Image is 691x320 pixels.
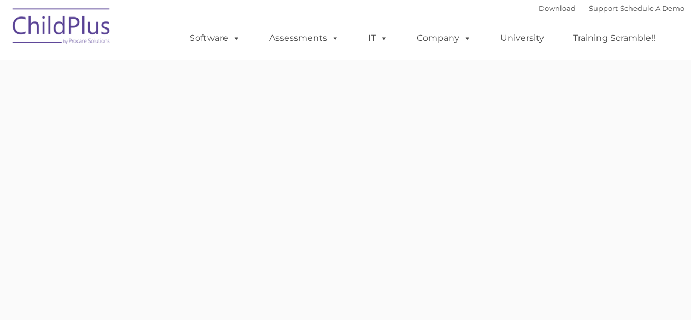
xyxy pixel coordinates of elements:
[539,4,576,13] a: Download
[258,27,350,49] a: Assessments
[589,4,618,13] a: Support
[7,1,116,55] img: ChildPlus by Procare Solutions
[562,27,666,49] a: Training Scramble!!
[179,27,251,49] a: Software
[489,27,555,49] a: University
[539,4,684,13] font: |
[357,27,399,49] a: IT
[620,4,684,13] a: Schedule A Demo
[406,27,482,49] a: Company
